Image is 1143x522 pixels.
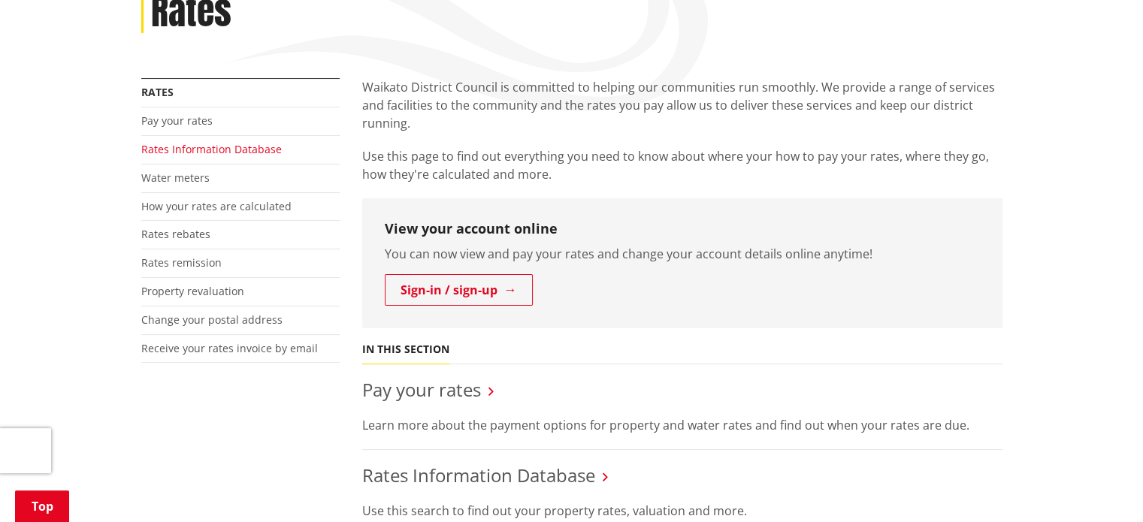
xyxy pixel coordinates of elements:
a: Rates rebates [141,227,210,241]
a: Pay your rates [362,377,481,402]
p: Learn more about the payment options for property and water rates and find out when your rates ar... [362,416,1002,434]
a: How your rates are calculated [141,199,292,213]
p: Use this search to find out your property rates, valuation and more. [362,502,1002,520]
iframe: Messenger Launcher [1074,459,1128,513]
h3: View your account online [385,221,980,237]
a: Property revaluation [141,284,244,298]
a: Rates [141,85,174,99]
a: Change your postal address [141,312,283,327]
h5: In this section [362,343,449,356]
p: Waikato District Council is committed to helping our communities run smoothly. We provide a range... [362,78,1002,132]
a: Sign-in / sign-up [385,274,533,306]
a: Water meters [141,170,210,185]
a: Top [15,490,69,522]
a: Receive your rates invoice by email [141,341,318,355]
p: Use this page to find out everything you need to know about where your how to pay your rates, whe... [362,147,1002,183]
a: Rates Information Database [362,463,595,487]
a: Pay your rates [141,113,213,128]
p: You can now view and pay your rates and change your account details online anytime! [385,245,980,263]
a: Rates Information Database [141,142,282,156]
a: Rates remission [141,255,222,270]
